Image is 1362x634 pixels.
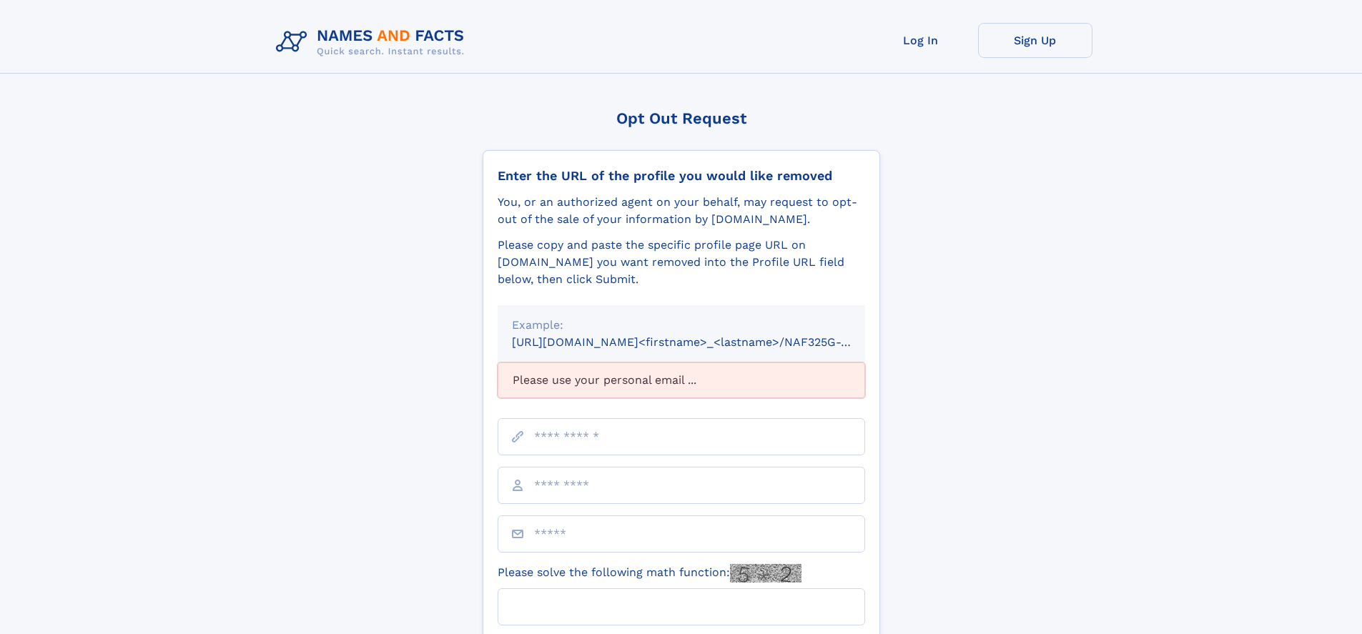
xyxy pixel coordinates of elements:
a: Sign Up [978,23,1092,58]
img: Logo Names and Facts [270,23,476,61]
a: Log In [864,23,978,58]
div: Opt Out Request [483,109,880,127]
div: Please use your personal email ... [498,362,865,398]
div: Example: [512,317,851,334]
div: Enter the URL of the profile you would like removed [498,168,865,184]
label: Please solve the following math function: [498,564,801,583]
small: [URL][DOMAIN_NAME]<firstname>_<lastname>/NAF325G-xxxxxxxx [512,335,892,349]
div: Please copy and paste the specific profile page URL on [DOMAIN_NAME] you want removed into the Pr... [498,237,865,288]
div: You, or an authorized agent on your behalf, may request to opt-out of the sale of your informatio... [498,194,865,228]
